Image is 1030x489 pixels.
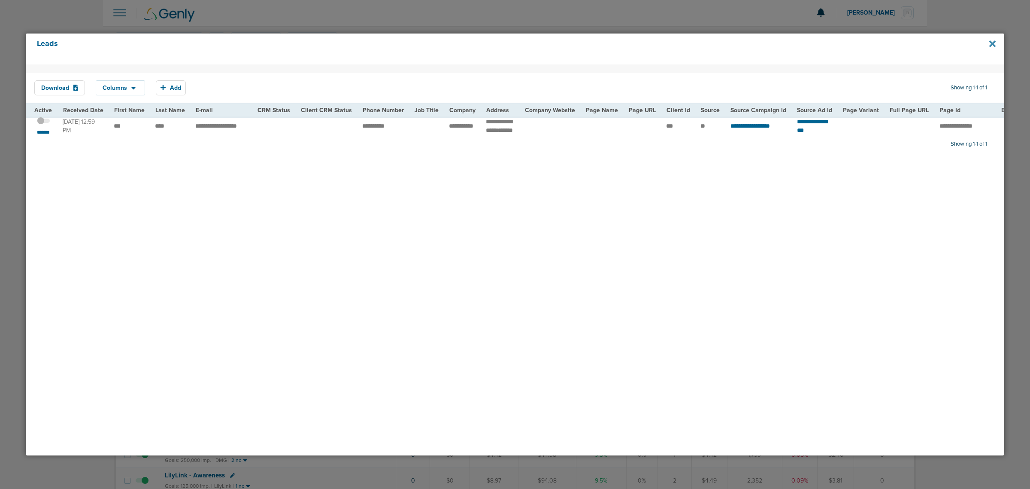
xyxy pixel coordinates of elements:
span: Active [34,107,52,114]
th: Address [481,104,519,117]
th: Page Name [580,104,623,117]
th: Page Variant [838,104,885,117]
span: Phone Number [363,107,404,114]
h4: Leads [37,39,900,59]
span: Last Name [155,107,185,114]
span: Source [701,107,720,114]
button: Add [156,80,186,95]
span: Showing 1-1 of 1 [951,141,987,148]
span: Client Id [666,107,690,114]
span: Columns [103,85,127,91]
span: CRM Status [257,107,290,114]
th: Company [444,104,481,117]
span: Received Date [63,107,103,114]
span: Source Ad Id [797,107,832,114]
th: Company Website [519,104,580,117]
span: E-mail [196,107,213,114]
th: Page Id [934,104,996,117]
span: Page URL [629,107,656,114]
span: Source Campaign Id [730,107,786,114]
button: Download [34,80,85,95]
span: First Name [114,107,145,114]
th: Full Page URL [885,104,934,117]
td: [DATE] 12:59 PM [58,116,109,136]
th: Job Title [409,104,444,117]
span: Add [170,84,181,92]
span: Showing 1-1 of 1 [951,84,987,92]
th: Client CRM Status [295,104,357,117]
